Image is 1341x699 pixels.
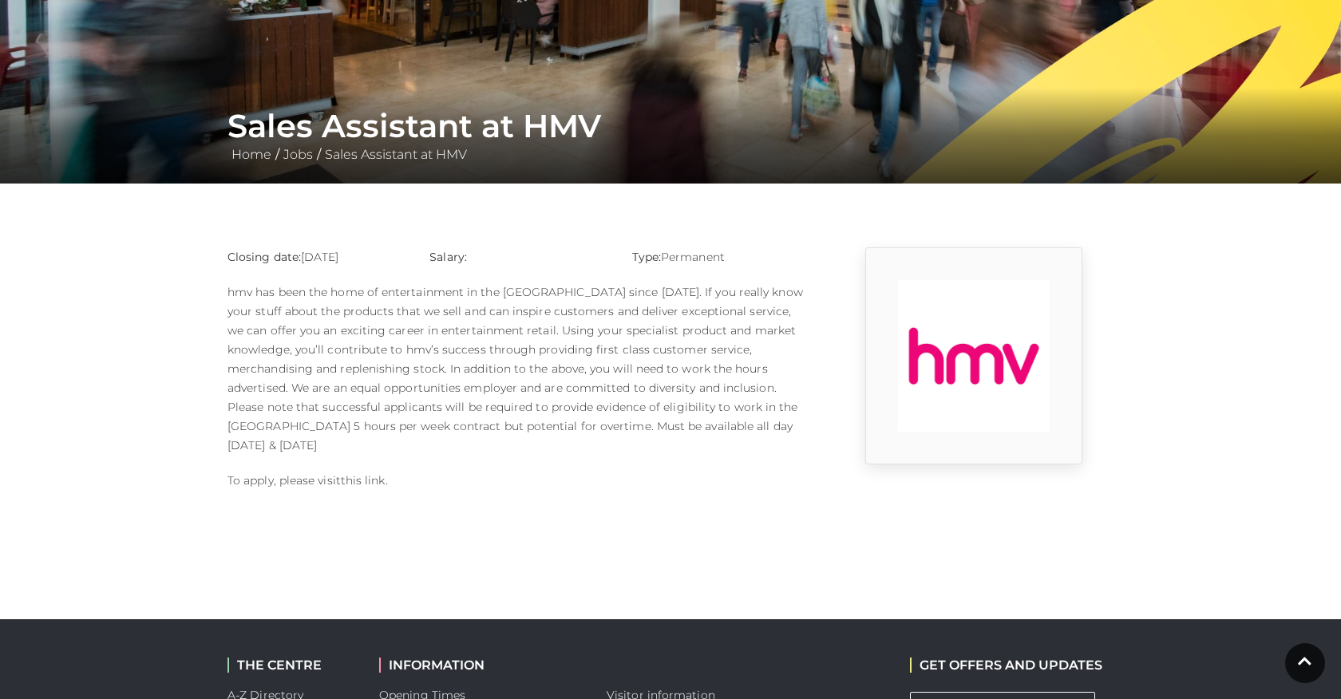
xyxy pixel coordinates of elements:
h2: THE CENTRE [227,658,355,673]
h2: GET OFFERS AND UPDATES [910,658,1102,673]
p: To apply, please visit . [227,471,810,490]
p: Permanent [632,247,810,267]
p: [DATE] [227,247,405,267]
strong: Type: [632,250,661,264]
div: / / [216,107,1125,164]
a: this link [341,473,386,488]
img: 9_1554821655_pX3E.png [898,280,1050,432]
h1: Sales Assistant at HMV [227,107,1114,145]
a: Jobs [279,147,317,162]
p: hmv has been the home of entertainment in the [GEOGRAPHIC_DATA] since [DATE]. If you really know ... [227,282,810,455]
strong: Closing date: [227,250,301,264]
h2: INFORMATION [379,658,583,673]
a: Home [227,147,275,162]
strong: Salary: [429,250,467,264]
a: Sales Assistant at HMV [321,147,471,162]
